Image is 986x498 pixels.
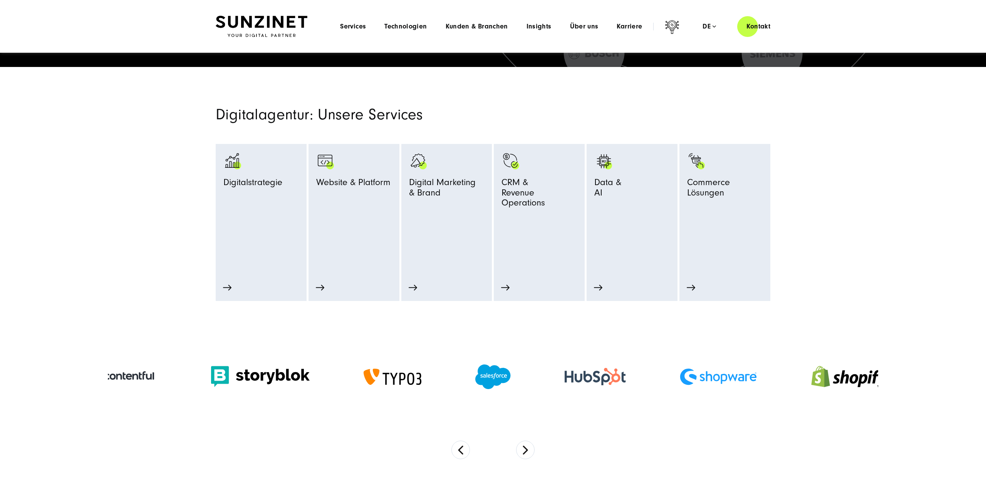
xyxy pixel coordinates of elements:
a: Insights [527,23,552,30]
span: Digitalstrategie [223,177,282,191]
img: Contentful Partneragentur - Digitalagentur für headless CMS Entwicklung SUNZINET [88,364,157,390]
img: Storyblok logo Storyblok Headless CMS Agentur SUNZINET (1) [211,366,310,387]
button: Next [516,441,535,459]
span: Website & Platform [316,177,391,191]
img: Shopware Partner Agentur - Digitalagentur SUNZINET [680,368,757,385]
img: TYPO3 Gold Memeber Agentur - Digitalagentur für TYPO3 CMS Entwicklung SUNZINET [364,369,421,385]
h2: Digitalagentur: Unsere Services [216,105,582,124]
a: Über uns [570,23,599,30]
div: de [703,23,716,30]
a: Karriere [617,23,642,30]
span: Commerce Lösungen [687,177,763,201]
a: KI KI Data &AI [594,152,670,249]
img: SUNZINET Full Service Digital Agentur [216,16,307,37]
a: Symbol mit einem Haken und einem Dollarzeichen. monetization-approve-business-products_white CRM ... [501,152,577,265]
a: Services [340,23,366,30]
span: Digital Marketing & Brand [409,177,476,201]
span: CRM & Revenue Operations [501,177,577,211]
a: Kunden & Branchen [446,23,508,30]
button: Previous [451,441,470,459]
a: analytics-graph-bar-business analytics-graph-bar-business_white Digitalstrategie [223,152,299,265]
a: Bild eines Fingers, der auf einen schwarzen Einkaufswagen mit grünen Akzenten klickt: Digitalagen... [687,152,763,265]
a: advertising-megaphone-business-products_black advertising-megaphone-business-products_white Digit... [409,152,485,249]
a: Technologien [384,23,427,30]
a: Kontakt [737,15,780,37]
img: Shopify Partner Agentur - Digitalagentur SUNZINET [811,356,888,398]
a: Browser Symbol als Zeichen für Web Development - Digitalagentur SUNZINET programming-browser-prog... [316,152,392,265]
img: Salesforce Partner Agentur - Digitalagentur SUNZINET [475,364,511,389]
img: HubSpot Gold Partner Agentur - Digitalagentur SUNZINET [565,368,626,385]
span: Data & AI [594,177,621,201]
